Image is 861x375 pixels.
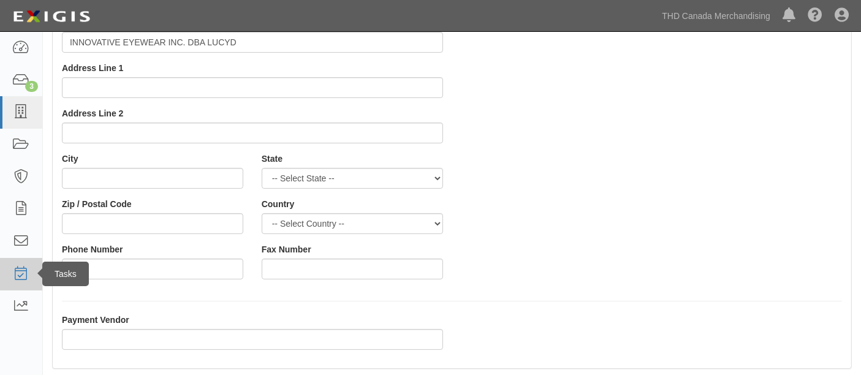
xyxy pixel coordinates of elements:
[262,198,295,210] label: Country
[262,153,283,165] label: State
[62,107,123,119] label: Address Line 2
[62,243,123,256] label: Phone Number
[656,4,776,28] a: THD Canada Merchandising
[808,9,822,23] i: Help Center - Complianz
[62,62,123,74] label: Address Line 1
[25,81,38,92] div: 3
[62,153,78,165] label: City
[62,198,132,210] label: Zip / Postal Code
[262,243,311,256] label: Fax Number
[42,262,89,286] div: Tasks
[9,6,94,28] img: logo-5460c22ac91f19d4615b14bd174203de0afe785f0fc80cf4dbbc73dc1793850b.png
[62,314,129,326] label: Payment Vendor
